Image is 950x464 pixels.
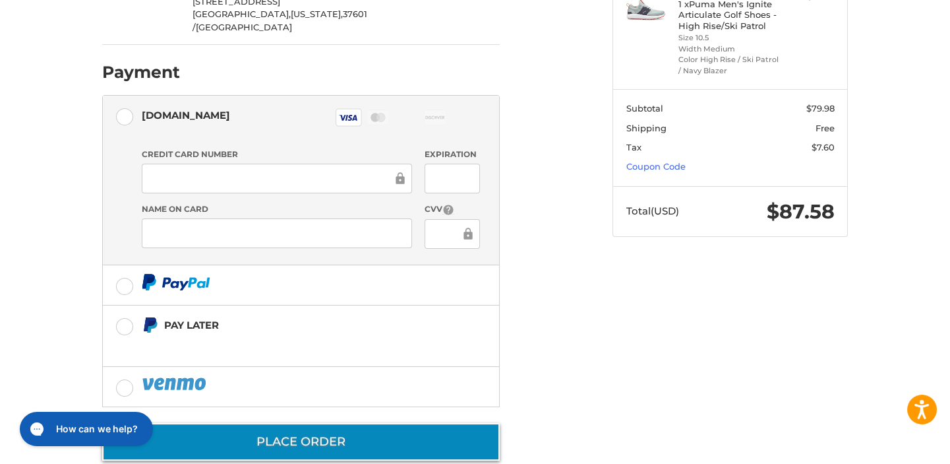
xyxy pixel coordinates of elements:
[102,423,500,461] button: Place Order
[425,149,479,160] label: Expiration
[142,274,210,290] img: PayPal icon
[13,407,157,451] iframe: Gorgias live chat messenger
[812,142,835,152] span: $7.60
[196,22,292,32] span: [GEOGRAPHIC_DATA]
[626,123,667,133] span: Shipping
[425,203,479,216] label: CVV
[142,149,412,160] label: Credit Card Number
[142,317,158,333] img: Pay Later icon
[767,199,835,224] span: $87.58
[626,142,641,152] span: Tax
[193,9,291,19] span: [GEOGRAPHIC_DATA],
[142,376,209,392] img: PayPal icon
[291,9,343,19] span: [US_STATE],
[678,44,779,55] li: Width Medium
[626,205,679,217] span: Total (USD)
[102,62,180,83] h2: Payment
[816,123,835,133] span: Free
[678,54,779,76] li: Color High Rise / Ski Patrol / Navy Blazer
[142,203,412,215] label: Name on Card
[806,103,835,114] span: $79.98
[626,103,663,114] span: Subtotal
[142,339,417,350] iframe: PayPal Message 1
[164,314,417,336] div: Pay Later
[142,104,230,126] div: [DOMAIN_NAME]
[678,32,779,44] li: Size 10.5
[193,9,367,32] span: 37601 /
[626,161,686,172] a: Coupon Code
